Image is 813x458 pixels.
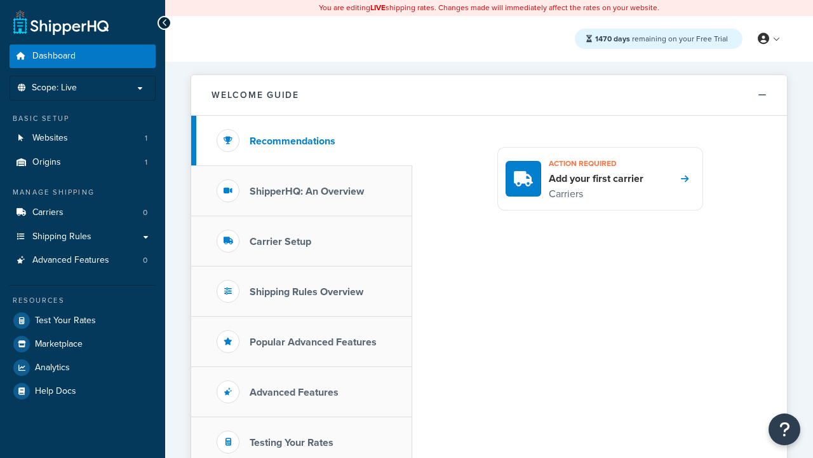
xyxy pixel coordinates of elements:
[10,249,156,272] a: Advanced Features0
[32,51,76,62] span: Dashboard
[10,333,156,356] a: Marketplace
[549,172,643,186] h4: Add your first carrier
[10,127,156,150] li: Websites
[10,309,156,332] a: Test Your Rates
[10,151,156,174] a: Origins1
[191,75,787,116] button: Welcome Guide
[10,295,156,306] div: Resources
[32,133,68,144] span: Websites
[549,186,643,202] p: Carriers
[10,187,156,198] div: Manage Shipping
[250,337,377,348] h3: Popular Advanced Features
[250,387,339,398] h3: Advanced Features
[32,207,64,218] span: Carriers
[10,249,156,272] li: Advanced Features
[35,386,76,397] span: Help Docs
[250,286,363,298] h3: Shipping Rules Overview
[145,133,147,144] span: 1
[250,135,335,147] h3: Recommendations
[32,255,109,266] span: Advanced Features
[32,83,77,94] span: Scope: Live
[143,255,147,266] span: 0
[145,157,147,168] span: 1
[595,33,630,45] strong: 1470 days
[250,186,364,197] h3: ShipperHQ: An Overview
[35,363,70,373] span: Analytics
[10,380,156,403] a: Help Docs
[250,236,311,247] h3: Carrier Setup
[212,90,299,100] h2: Welcome Guide
[10,151,156,174] li: Origins
[595,33,728,45] span: remaining on your Free Trial
[769,413,800,445] button: Open Resource Center
[10,113,156,124] div: Basic Setup
[10,45,156,68] a: Dashboard
[549,155,643,172] h3: Action required
[10,225,156,249] a: Shipping Rules
[10,201,156,225] li: Carriers
[143,207,147,218] span: 0
[370,2,386,13] b: LIVE
[32,157,61,168] span: Origins
[10,356,156,379] a: Analytics
[35,339,83,350] span: Marketplace
[250,437,333,448] h3: Testing Your Rates
[35,316,96,326] span: Test Your Rates
[32,232,91,242] span: Shipping Rules
[10,201,156,225] a: Carriers0
[10,127,156,150] a: Websites1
